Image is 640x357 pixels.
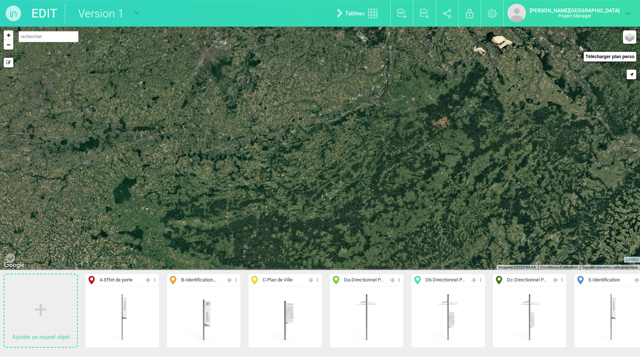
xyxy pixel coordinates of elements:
img: default_avatar.png [507,4,526,22]
img: export_csv.svg [420,9,429,18]
img: share.svg [443,9,451,18]
img: 081257716425.png [176,290,231,344]
span: B - Identification... [181,277,216,284]
a: Layers [623,30,636,44]
span: Db - Directionnel P... [426,277,465,284]
a: Zoom in [4,30,13,40]
img: 081330760350.png [258,290,313,344]
input: rechercher [19,31,79,42]
a: Leaflet [626,257,638,262]
a: Ajouter un nouvel objet [4,274,77,347]
a: Zoom out [4,40,13,50]
span: C - Plan de Ville [263,277,293,284]
p: Ajouter un nouvel objet [4,331,77,343]
img: export_pdf.svg [397,9,407,18]
img: 082708342594.png [339,290,394,344]
a: [PERSON_NAME][GEOGRAPHIC_DATA]Project Manager [507,4,631,22]
img: settings.svg [488,9,497,18]
a: Tableau [331,1,387,25]
span: A - Effet de porte [100,277,133,284]
img: locked.svg [466,9,473,18]
span: E - Identification [589,277,620,284]
strong: [PERSON_NAME][GEOGRAPHIC_DATA] [530,7,620,13]
img: 192045833514.png [584,290,639,344]
span: Da - Directionnel P... [344,277,383,284]
img: tableau.svg [368,9,377,18]
p: Project Manager [530,13,620,19]
span: Dc - Directionnel P... [507,277,546,284]
img: 192045833514.png [95,290,150,344]
img: 192238804356.png [502,290,557,344]
label: Télécharger plan perso [586,52,634,61]
a: EDIT [31,4,57,23]
img: 082657135325.png [421,290,476,344]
